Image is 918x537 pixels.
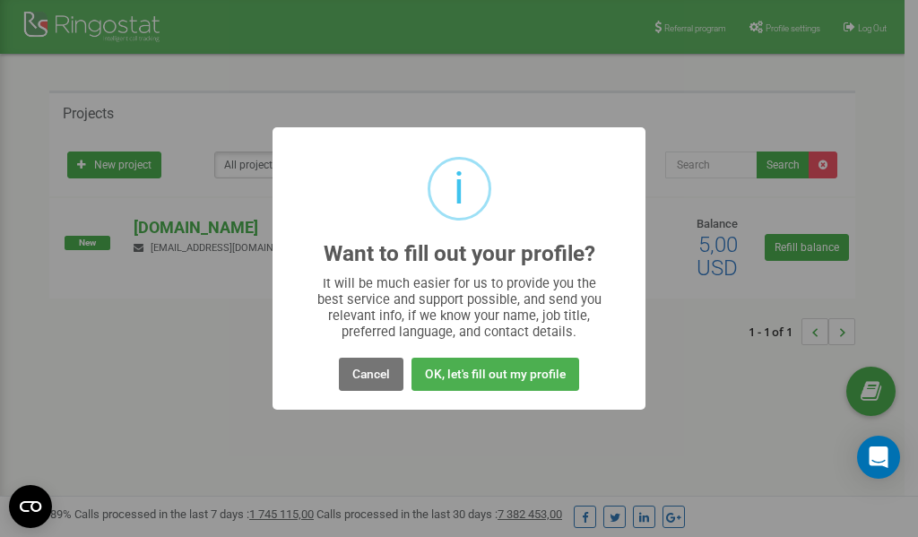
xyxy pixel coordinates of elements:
div: i [454,160,464,218]
button: Cancel [339,358,403,391]
div: It will be much easier for us to provide you the best service and support possible, and send you ... [308,275,611,340]
div: Open Intercom Messenger [857,436,900,479]
h2: Want to fill out your profile? [324,242,595,266]
button: Open CMP widget [9,485,52,528]
button: OK, let's fill out my profile [411,358,579,391]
